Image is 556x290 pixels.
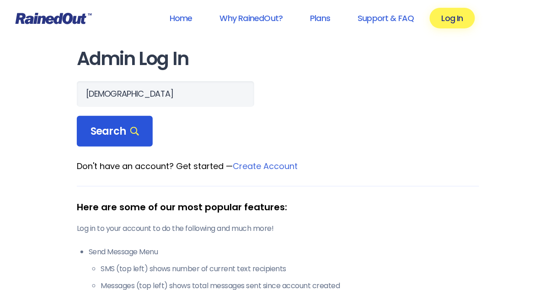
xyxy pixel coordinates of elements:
a: Plans [298,8,342,28]
a: Home [158,8,204,28]
span: Search [91,125,139,138]
p: Log in to your account to do the following and much more! [77,223,479,234]
div: Here are some of our most popular features: [77,200,479,214]
a: Why RainedOut? [208,8,295,28]
h1: Admin Log In [77,49,479,69]
a: Log In [430,8,475,28]
a: Create Account [233,160,298,172]
li: SMS (top left) shows number of current text recipients [101,263,479,274]
div: Search [77,116,153,147]
input: Search Orgs… [77,81,254,107]
a: Support & FAQ [346,8,426,28]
